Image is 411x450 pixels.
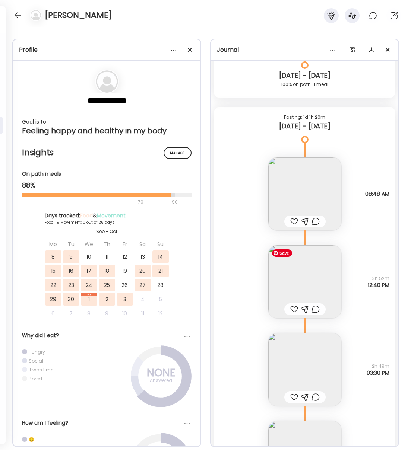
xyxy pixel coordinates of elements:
div: Answered [142,376,180,385]
img: bg-avatar-default.svg [96,70,118,93]
div: Fr [117,238,133,250]
div: 12 [152,307,169,320]
div: Sa [135,238,151,250]
div: [DATE] - [DATE] [220,122,389,131]
div: Profile [19,45,195,54]
div: How am I feeling? [22,419,192,427]
div: Journal [217,45,392,54]
span: Save [272,249,292,257]
div: 13 [135,250,151,263]
div: 1 [81,293,97,306]
span: 08:48 AM [365,191,389,197]
div: 16 [63,265,79,277]
h4: [PERSON_NAME] [45,9,112,21]
div: NONE [142,368,180,377]
div: 25 [99,279,115,291]
div: Hungry [29,349,45,355]
div: Oct [81,293,97,296]
div: 23 [63,279,79,291]
div: 26 [117,279,133,291]
h2: Insights [22,147,192,158]
div: Su [152,238,169,250]
div: 2 [99,293,115,306]
div: 14 [152,250,169,263]
div: Tu [63,238,79,250]
div: Bored [29,376,42,382]
div: 11 [99,250,115,263]
span: 12:40 PM [368,282,389,288]
div: ☹️ [29,436,34,443]
div: On path meals [22,170,192,178]
div: Days tracked: & [45,212,169,220]
div: 4 [135,293,151,306]
div: 20 [135,265,151,277]
span: 3h 52m [368,275,389,282]
span: Food [80,212,93,219]
div: 29 [45,293,61,306]
span: 2h 49m [367,363,389,370]
div: Sep - Oct [45,228,169,235]
div: Mo [45,238,61,250]
div: It was time [29,367,53,373]
div: Social [29,358,43,364]
div: Fasting: 1d 1h 20m [220,113,389,122]
div: Goal is to [22,117,192,126]
img: images%2F1uUYYNCqGsgvO803jw7TXAjzdaK2%2FE2Mw1vfrIX0mll6w2cEc%2F6JqU9o5ryeXVXP0RK4jU_240 [268,333,341,406]
div: 8 [45,250,61,263]
div: Food: 19 Movement: 0 out of 26 days [45,220,169,225]
div: 30 [63,293,79,306]
div: 21 [152,265,169,277]
span: Movement [97,212,126,219]
div: 19 [117,265,133,277]
div: 18 [99,265,115,277]
div: 100% on path · 1 meal [220,80,389,89]
div: Th [99,238,115,250]
div: 27 [135,279,151,291]
img: images%2F1uUYYNCqGsgvO803jw7TXAjzdaK2%2FDi38wSMSk0iVZZV4a9ig%2FXs0puUfpTDzyqnjSpbvT_240 [268,245,341,318]
img: bg-avatar-default.svg [31,10,41,20]
div: We [81,238,97,250]
div: 10 [117,307,133,320]
div: 24 [81,279,97,291]
div: 12 [117,250,133,263]
div: 22 [45,279,61,291]
div: [DATE] - [DATE] [220,71,389,80]
div: 15 [45,265,61,277]
div: Why did I eat? [22,332,192,339]
div: 3 [117,293,133,306]
div: 17 [81,265,97,277]
div: 9 [99,307,115,320]
div: Feeling happy and healthy in my body [22,126,192,135]
img: images%2F1uUYYNCqGsgvO803jw7TXAjzdaK2%2FdLwC8fJT7TopwstPNbkQ%2FvWYL55Hcx8dTzK9WqXA7_240 [268,157,341,230]
div: 7 [63,307,79,320]
div: 9 [63,250,79,263]
span: 03:30 PM [367,370,389,376]
div: 11 [135,307,151,320]
div: Manage [164,147,192,159]
div: 8 [81,307,97,320]
div: 88% [22,181,192,190]
div: 28 [152,279,169,291]
div: 5 [152,293,169,306]
div: 90 [171,198,178,207]
div: 6 [45,307,61,320]
div: 10 [81,250,97,263]
div: 70 [22,198,170,207]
